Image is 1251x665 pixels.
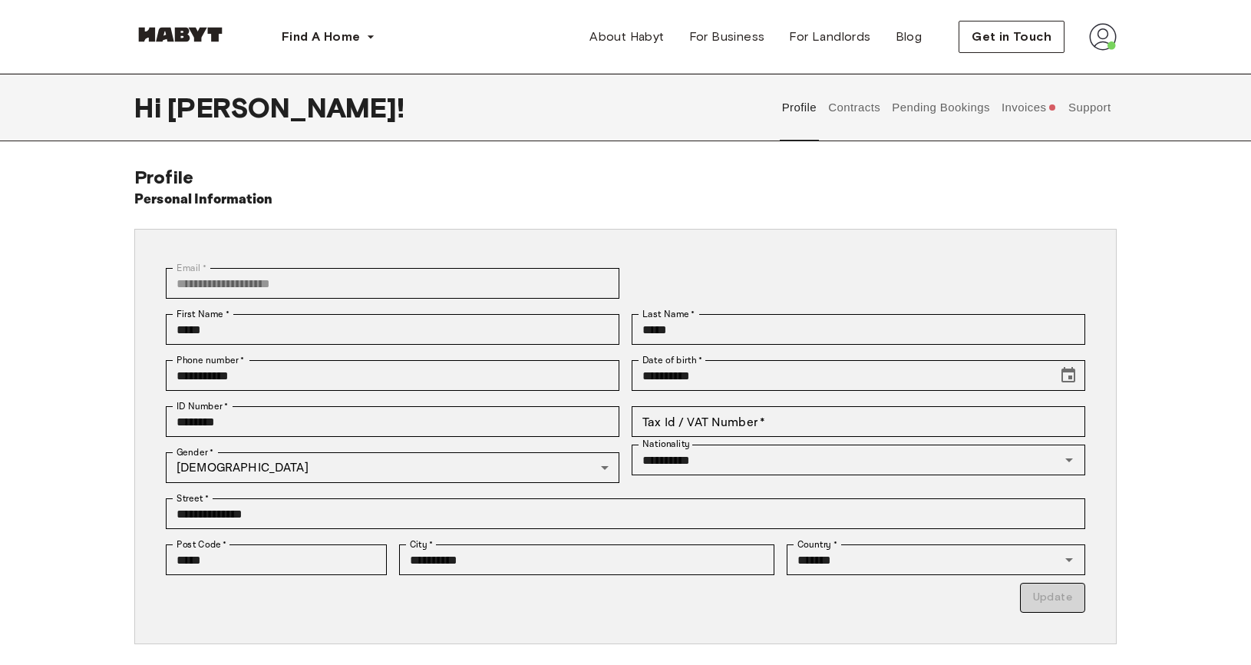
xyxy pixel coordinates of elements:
[776,74,1117,141] div: user profile tabs
[177,307,229,321] label: First Name
[269,22,388,52] button: Find A Home
[1066,74,1113,141] button: Support
[177,399,228,413] label: ID Number
[410,538,434,551] label: City
[589,28,664,46] span: About Habyt
[959,21,1065,53] button: Get in Touch
[642,353,702,367] label: Date of birth
[1058,449,1080,471] button: Open
[896,28,923,46] span: Blog
[134,91,167,124] span: Hi
[1089,23,1117,51] img: avatar
[167,91,404,124] span: [PERSON_NAME] !
[780,74,819,141] button: Profile
[177,491,209,505] label: Street
[789,28,870,46] span: For Landlords
[282,28,360,46] span: Find A Home
[827,74,883,141] button: Contracts
[134,189,273,210] h6: Personal Information
[134,27,226,42] img: Habyt
[883,22,935,52] a: Blog
[177,538,227,551] label: Post Code
[177,261,206,275] label: Email
[134,166,193,188] span: Profile
[177,353,245,367] label: Phone number
[972,28,1051,46] span: Get in Touch
[177,445,213,459] label: Gender
[689,28,765,46] span: For Business
[1058,549,1080,571] button: Open
[577,22,676,52] a: About Habyt
[777,22,883,52] a: For Landlords
[890,74,992,141] button: Pending Bookings
[797,538,837,551] label: Country
[166,452,619,483] div: [DEMOGRAPHIC_DATA]
[677,22,777,52] a: For Business
[166,268,619,299] div: You can't change your email address at the moment. Please reach out to customer support in case y...
[999,74,1058,141] button: Invoices
[642,307,695,321] label: Last Name
[1053,360,1084,391] button: Choose date, selected date is Jul 4, 1999
[642,438,690,451] label: Nationality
